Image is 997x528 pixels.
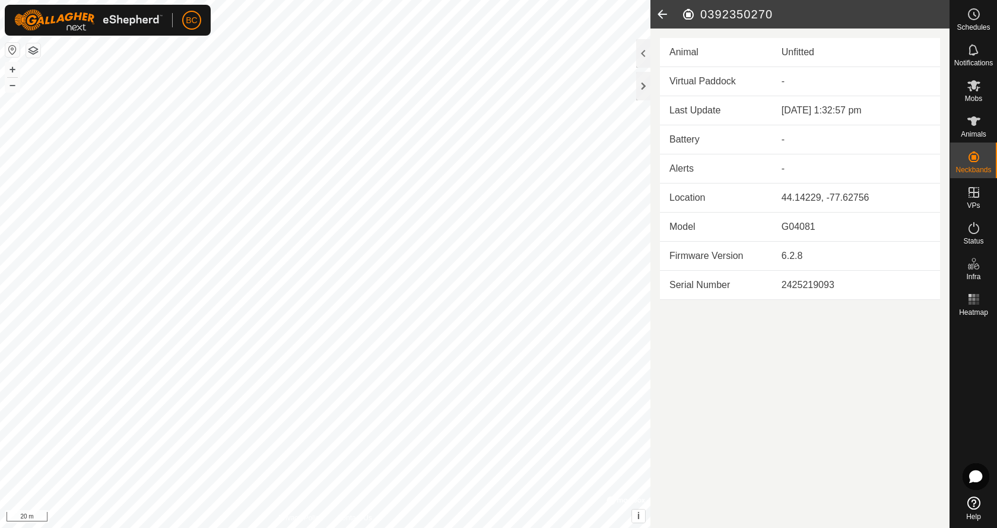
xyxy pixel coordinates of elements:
[637,511,640,521] span: i
[681,7,950,21] h2: 0392350270
[782,76,785,86] app-display-virtual-paddock-transition: -
[660,184,772,213] td: Location
[660,67,772,96] td: Virtual Paddock
[5,62,20,77] button: +
[660,271,772,300] td: Serial Number
[5,78,20,92] button: –
[660,96,772,125] td: Last Update
[950,492,997,525] a: Help
[660,154,772,184] td: Alerts
[186,14,197,27] span: BC
[660,125,772,154] td: Battery
[632,510,645,523] button: i
[782,191,931,205] div: 44.14229, -77.62756
[955,166,991,173] span: Neckbands
[961,131,986,138] span: Animals
[966,513,981,520] span: Help
[782,278,931,292] div: 2425219093
[966,273,980,280] span: Infra
[5,43,20,57] button: Reset Map
[954,59,993,67] span: Notifications
[957,24,990,31] span: Schedules
[967,202,980,209] span: VPs
[660,242,772,271] td: Firmware Version
[782,45,931,59] div: Unfitted
[337,513,372,523] a: Contact Us
[26,43,40,58] button: Map Layers
[660,38,772,67] td: Animal
[772,154,940,184] td: -
[782,132,931,147] div: -
[660,213,772,242] td: Model
[963,238,983,245] span: Status
[782,220,931,234] div: G04081
[782,103,931,118] div: [DATE] 1:32:57 pm
[965,95,982,102] span: Mobs
[959,309,988,316] span: Heatmap
[278,513,323,523] a: Privacy Policy
[782,249,931,263] div: 6.2.8
[14,10,163,31] img: Gallagher Logo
